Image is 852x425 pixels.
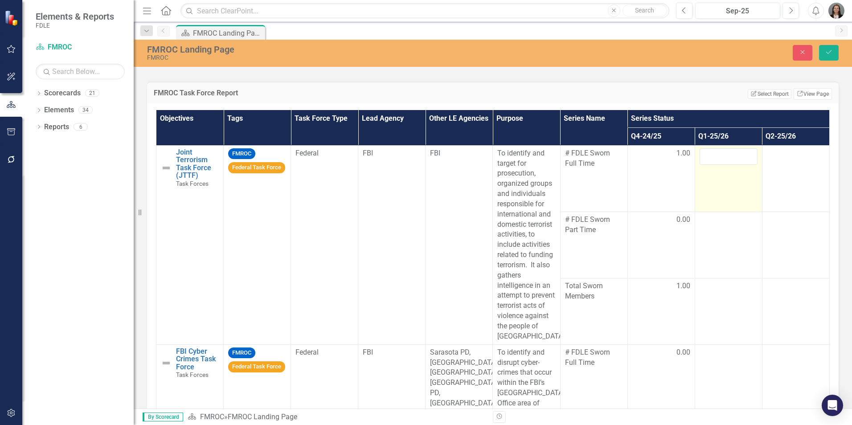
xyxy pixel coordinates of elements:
[180,3,669,19] input: Search ClearPoint...
[623,4,667,17] button: Search
[748,89,791,99] button: Select Report
[4,10,20,26] img: ClearPoint Strategy
[154,89,493,97] h3: FMROC Task Force Report
[497,348,565,417] span: To identify and disrupt cyber-crimes that occur within the FBI’s [GEOGRAPHIC_DATA] Office area of...
[36,42,125,53] a: FMROC
[565,148,623,169] span: # FDLE Sworn Full Time
[698,6,777,16] div: Sep-25
[295,348,319,356] span: Federal
[176,371,209,378] span: Task Forces
[44,105,74,115] a: Elements
[78,106,93,114] div: 34
[161,358,172,368] img: Not Defined
[430,148,488,159] p: FBI
[363,149,373,157] span: FBI
[228,361,285,372] span: Federal Task Force
[228,162,285,173] span: Federal Task Force
[176,148,219,180] a: Joint Terrorism Task Force (JTTF)
[161,163,172,173] img: Not Defined
[676,215,690,225] span: 0.00
[295,149,319,157] span: Federal
[565,281,623,302] span: Total Sworn Members
[822,395,843,416] div: Open Intercom Messenger
[676,281,690,291] span: 1.00
[147,54,535,61] div: FMROC
[565,215,623,235] span: # FDLE Sworn Part Time
[188,412,486,422] div: »
[828,3,844,19] img: Barrett Espino
[228,347,255,359] span: FMROC
[200,413,224,421] a: FMROC
[794,88,832,100] a: View Page
[44,122,69,132] a: Reports
[147,45,535,54] div: FMROC Landing Page
[176,180,209,187] span: Task Forces
[36,11,114,22] span: Elements & Reports
[74,123,88,131] div: 6
[676,347,690,358] span: 0.00
[143,413,183,421] span: By Scorecard
[36,64,125,79] input: Search Below...
[695,3,780,19] button: Sep-25
[565,347,623,368] span: # FDLE Sworn Full Time
[635,7,654,14] span: Search
[228,413,297,421] div: FMROC Landing Page
[676,148,690,159] span: 1.00
[36,22,114,29] small: FDLE
[193,28,263,39] div: FMROC Landing Page
[228,148,255,159] span: FMROC
[363,348,373,356] span: FBI
[85,90,99,97] div: 21
[176,347,219,371] a: FBI Cyber Crimes Task Force
[44,88,81,98] a: Scorecards
[497,148,555,342] p: To identify and target for prosecution, organized groups and individuals responsible for internat...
